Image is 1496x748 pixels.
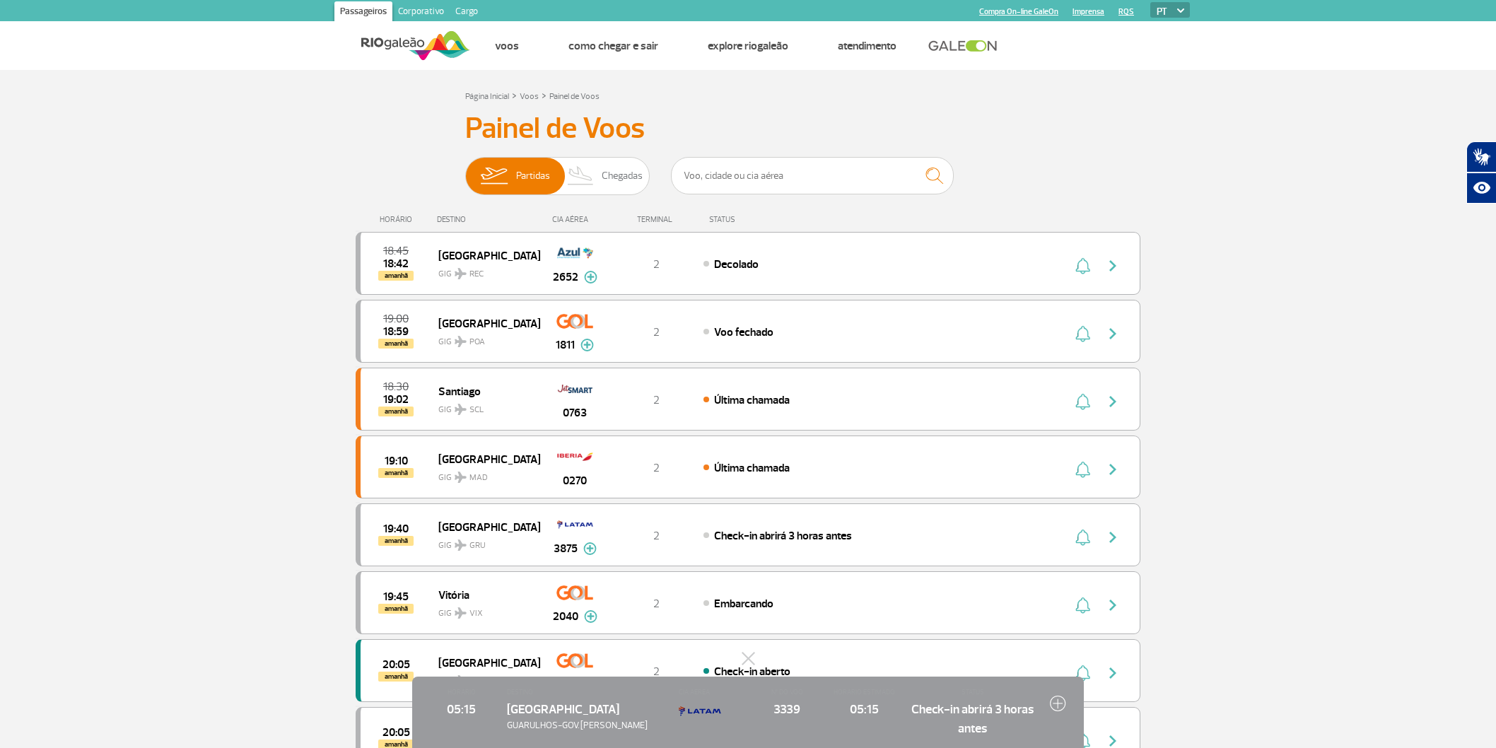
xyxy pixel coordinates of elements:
[378,604,414,614] span: amanhã
[512,87,517,103] a: >
[465,91,509,102] a: Página Inicial
[378,536,414,546] span: amanhã
[455,539,467,551] img: destiny_airplane.svg
[1075,393,1090,410] img: sino-painel-voo.svg
[455,404,467,415] img: destiny_airplane.svg
[714,393,790,407] span: Última chamada
[430,700,493,718] span: 05:15
[469,268,484,281] span: REC
[507,687,665,697] span: DESTINO
[1075,325,1090,342] img: sino-painel-voo.svg
[553,608,578,625] span: 2040
[756,687,819,697] span: Nº DO VOO
[1104,529,1121,546] img: seta-direita-painel-voo.svg
[714,325,773,339] span: Voo fechado
[568,39,658,53] a: Como chegar e sair
[1104,597,1121,614] img: seta-direita-painel-voo.svg
[542,87,547,103] a: >
[584,271,597,284] img: mais-info-painel-voo.svg
[1104,325,1121,342] img: seta-direita-painel-voo.svg
[671,157,954,194] input: Voo, cidade ou cia aérea
[455,336,467,347] img: destiny_airplane.svg
[438,382,529,400] span: Santiago
[714,597,773,611] span: Embarcando
[653,393,660,407] span: 2
[1104,257,1121,274] img: seta-direita-painel-voo.svg
[438,653,529,672] span: [GEOGRAPHIC_DATA]
[507,701,619,717] span: [GEOGRAPHIC_DATA]
[653,461,660,475] span: 2
[838,39,896,53] a: Atendimento
[1075,461,1090,478] img: sino-painel-voo.svg
[438,667,529,688] span: GIG
[584,610,597,623] img: mais-info-painel-voo.svg
[1073,7,1104,16] a: Imprensa
[679,687,742,697] span: CIA AÉREA
[360,215,437,224] div: HORÁRIO
[910,700,1036,737] span: Check-in abrirá 3 horas antes
[437,215,540,224] div: DESTINO
[455,472,467,483] img: destiny_airplane.svg
[1104,665,1121,682] img: seta-direita-painel-voo.svg
[563,472,587,489] span: 0270
[653,529,660,543] span: 2
[455,675,467,686] img: destiny_airplane.svg
[378,271,414,281] span: amanhã
[469,675,486,688] span: GRU
[438,314,529,332] span: [GEOGRAPHIC_DATA]
[469,336,485,349] span: POA
[469,404,484,416] span: SCL
[438,464,529,484] span: GIG
[553,269,578,286] span: 2652
[383,246,409,256] span: 2025-08-26 18:45:00
[378,407,414,416] span: amanhã
[472,158,516,194] img: slider-embarque
[516,158,550,194] span: Partidas
[438,518,529,536] span: [GEOGRAPHIC_DATA]
[714,461,790,475] span: Última chamada
[714,257,759,271] span: Decolado
[539,215,610,224] div: CIA AÉREA
[520,91,539,102] a: Voos
[610,215,702,224] div: TERMINAL
[1075,257,1090,274] img: sino-painel-voo.svg
[653,665,660,679] span: 2
[465,111,1031,146] h3: Painel de Voos
[334,1,392,24] a: Passageiros
[469,539,486,552] span: GRU
[653,325,660,339] span: 2
[383,382,409,392] span: 2025-08-26 18:30:00
[1075,665,1090,682] img: sino-painel-voo.svg
[438,532,529,552] span: GIG
[438,246,529,264] span: [GEOGRAPHIC_DATA]
[392,1,450,24] a: Corporativo
[556,337,575,353] span: 1811
[438,450,529,468] span: [GEOGRAPHIC_DATA]
[583,542,597,555] img: mais-info-painel-voo.svg
[455,268,467,279] img: destiny_airplane.svg
[438,260,529,281] span: GIG
[383,395,409,404] span: 2025-08-26 19:02:00
[833,700,896,718] span: 05:15
[385,456,408,466] span: 2025-08-26 19:10:00
[560,158,602,194] img: slider-desembarque
[450,1,484,24] a: Cargo
[714,665,790,679] span: Check-in aberto
[378,468,414,478] span: amanhã
[383,524,409,534] span: 2025-08-26 19:40:00
[1104,461,1121,478] img: seta-direita-painel-voo.svg
[549,91,600,102] a: Painel de Voos
[602,158,643,194] span: Chegadas
[979,7,1058,16] a: Compra On-line GaleOn
[1118,7,1134,16] a: RQS
[438,600,529,620] span: GIG
[1075,529,1090,546] img: sino-painel-voo.svg
[756,700,819,718] span: 3339
[702,215,817,224] div: STATUS
[708,39,788,53] a: Explore RIOgaleão
[507,719,665,732] span: GUARULHOS-GOV. [PERSON_NAME]
[383,259,409,269] span: 2025-08-26 18:42:00
[383,327,409,337] span: 2025-08-26 18:59:02
[833,687,896,697] span: HORÁRIO ESTIMADO
[382,660,410,670] span: 2025-08-26 20:05:00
